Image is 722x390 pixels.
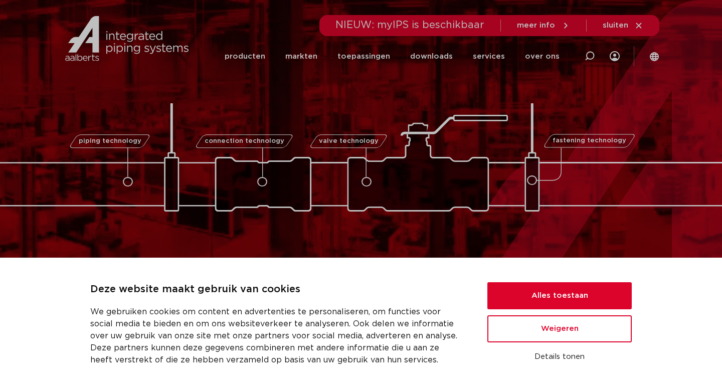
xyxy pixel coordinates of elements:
nav: Menu [225,36,560,77]
button: Alles toestaan [487,282,632,309]
a: services [473,36,505,77]
a: meer info [517,21,570,30]
a: producten [225,36,265,77]
span: valve technology [318,138,378,144]
p: We gebruiken cookies om content en advertenties te personaliseren, om functies voor social media ... [90,306,463,366]
a: toepassingen [337,36,390,77]
button: Weigeren [487,315,632,342]
span: sluiten [603,22,628,29]
span: fastening technology [553,138,626,144]
span: NIEUW: myIPS is beschikbaar [335,20,484,30]
span: piping technology [78,138,141,144]
a: over ons [525,36,560,77]
a: sluiten [603,21,643,30]
button: Details tonen [487,348,632,365]
a: markten [285,36,317,77]
a: downloads [410,36,453,77]
span: meer info [517,22,555,29]
div: my IPS [610,36,620,77]
span: connection technology [205,138,284,144]
p: Deze website maakt gebruik van cookies [90,282,463,298]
